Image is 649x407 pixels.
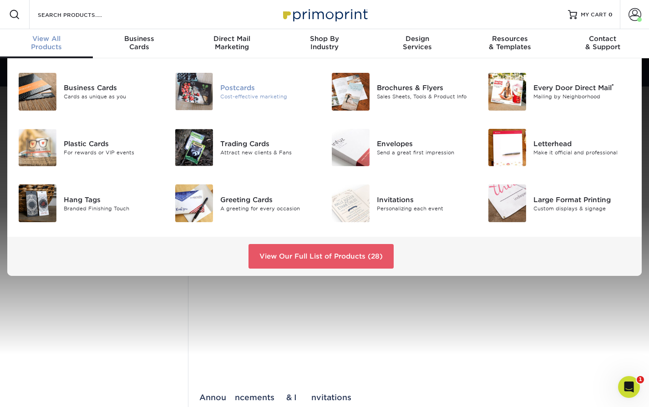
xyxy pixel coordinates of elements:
div: For rewards or VIP events [64,149,161,157]
img: Letterhead [488,129,526,167]
div: Hang Tags [64,194,161,204]
a: DesignServices [371,29,464,58]
div: Envelopes [377,139,474,149]
div: Mailing by Neighborhood [533,93,631,101]
span: Contact [556,35,649,43]
a: Large Format Printing Large Format Printing Custom displays & signage [488,181,631,226]
a: Letterhead Letterhead Make it official and professional [488,125,631,170]
div: A greeting for every occasion [220,204,318,212]
sup: ® [612,82,614,89]
a: Every Door Direct Mail Every Door Direct Mail® Mailing by Neighborhood [488,69,631,114]
a: Contact& Support [556,29,649,58]
a: Shop ByIndustry [278,29,371,58]
span: 1 [637,376,644,383]
a: Resources& Templates [464,29,557,58]
div: Business Cards [64,83,161,93]
img: Postcards [175,73,213,110]
div: Custom displays & signage [533,204,631,212]
img: Every Door Direct Mail [488,73,526,111]
span: Resources [464,35,557,43]
div: Postcards [220,82,318,92]
a: Business Cards Business Cards Cards as unique as you [18,69,161,114]
img: Large Format Printing [488,184,526,222]
a: BusinessCards [93,29,186,58]
div: Brochures & Flyers [377,83,474,93]
img: Invitations [332,184,370,222]
a: Envelopes Envelopes Send a great first impression [331,125,474,170]
div: Cost-effective marketing [220,93,318,101]
iframe: Intercom live chat [618,376,640,398]
a: Direct MailMarketing [185,29,278,58]
a: Greeting Cards Greeting Cards A greeting for every occasion [175,181,318,226]
div: Announcements & Invitations [199,393,587,402]
a: Invitations Invitations Personalizing each event [331,181,474,226]
span: Design [371,35,464,43]
div: Personalizing each event [377,204,474,212]
span: 0 [608,11,613,18]
img: Business Cards [19,73,56,111]
div: Sales Sheets, Tools & Product Info [377,93,474,101]
a: Hang Tags Hang Tags Branded Finishing Touch [18,181,161,226]
div: Services [371,35,464,51]
img: Greeting Cards [175,184,213,222]
img: Hang Tags [19,184,56,222]
div: & Templates [464,35,557,51]
img: Plastic Cards [19,129,56,167]
span: Direct Mail [185,35,278,43]
div: Invitations [377,194,474,204]
span: Business [93,35,186,43]
a: View Our Full List of Products (28) [248,244,394,269]
span: MY CART [581,11,607,19]
a: Brochures & Flyers Brochures & Flyers Sales Sheets, Tools & Product Info [331,69,474,114]
div: Industry [278,35,371,51]
div: Plastic Cards [64,139,161,149]
div: Cards [93,35,186,51]
div: Make it official and professional [533,149,631,157]
div: Marketing [185,35,278,51]
div: Every Door Direct Mail [533,83,631,93]
input: SEARCH PRODUCTS..... [37,9,126,20]
a: Postcards Postcards Cost-effective marketing [175,69,318,114]
div: Cards as unique as you [64,93,161,101]
div: Letterhead [533,139,631,149]
img: Brochures & Flyers [332,73,370,111]
div: Large Format Printing [533,194,631,204]
div: & Support [556,35,649,51]
div: Greeting Cards [220,194,318,204]
div: Trading Cards [220,139,318,149]
a: Plastic Cards Plastic Cards For rewards or VIP events [18,125,161,170]
img: Trading Cards [175,129,213,167]
div: Send a great first impression [377,149,474,157]
iframe: Google Customer Reviews [2,379,77,404]
div: Attract new clients & Fans [220,149,318,157]
div: Branded Finishing Touch [64,204,161,212]
img: Envelopes [332,129,370,167]
a: Trading Cards Trading Cards Attract new clients & Fans [175,125,318,170]
img: Primoprint [279,5,370,24]
span: Shop By [278,35,371,43]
